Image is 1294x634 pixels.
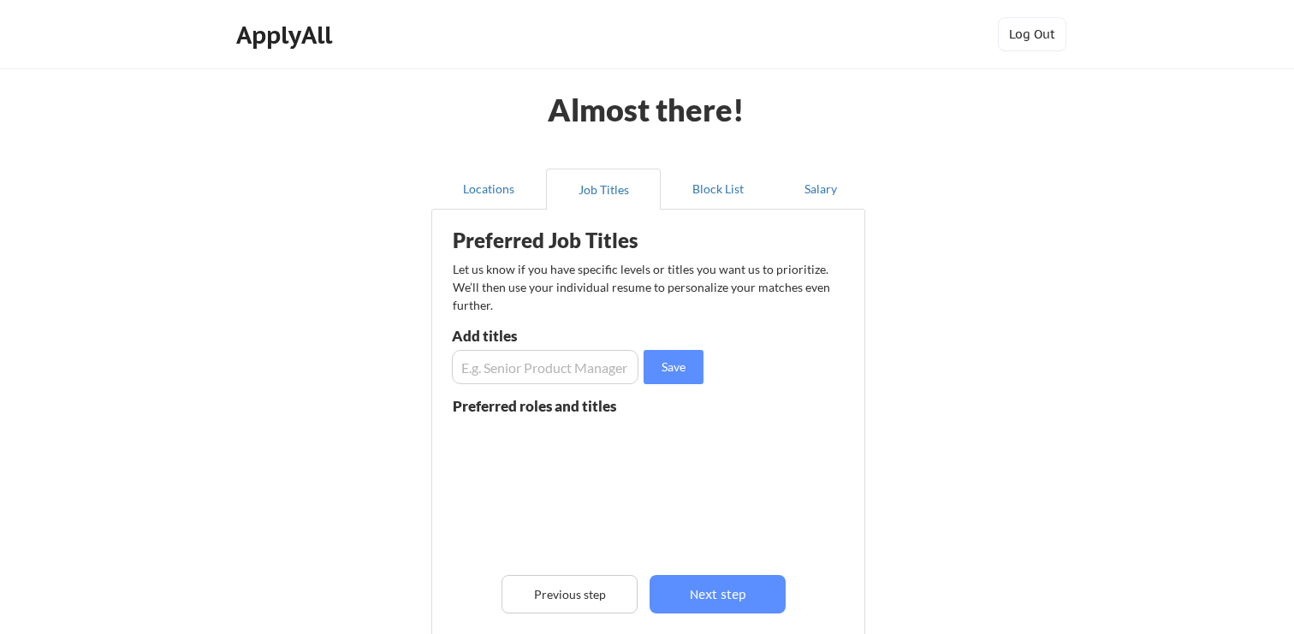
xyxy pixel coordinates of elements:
[661,169,775,210] button: Block List
[998,17,1066,51] button: Log Out
[775,169,865,210] button: Salary
[650,575,786,613] button: Next step
[431,169,546,210] button: Locations
[453,399,638,413] div: Preferred roles and titles
[236,21,337,50] div: ApplyAll
[527,94,766,125] div: Almost there!
[644,350,703,384] button: Save
[502,575,638,613] button: Previous step
[452,350,638,384] input: E.g. Senior Product Manager
[452,329,634,343] div: Add titles
[546,169,661,210] button: Job Titles
[453,230,668,251] div: Preferred Job Titles
[453,260,832,314] div: Let us know if you have specific levels or titles you want us to prioritize. We’ll then use your ...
